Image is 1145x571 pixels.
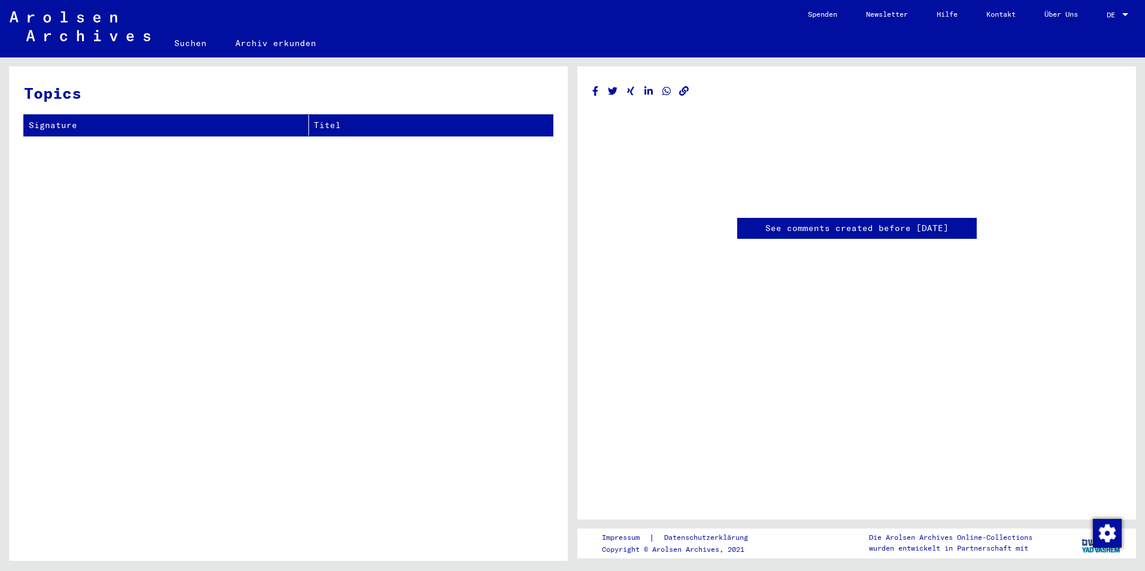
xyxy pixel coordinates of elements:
[655,531,762,544] a: Datenschutzerklärung
[661,84,673,99] button: Share on WhatsApp
[678,84,690,99] button: Copy link
[1092,518,1121,547] div: Zustimmung ändern
[869,532,1032,543] p: Die Arolsen Archives Online-Collections
[309,115,553,136] th: Titel
[869,543,1032,554] p: wurden entwickelt in Partnerschaft mit
[24,115,309,136] th: Signature
[607,84,619,99] button: Share on Twitter
[221,29,331,57] a: Archiv erkunden
[1107,11,1120,19] span: DE
[1079,528,1124,558] img: yv_logo.png
[10,11,150,41] img: Arolsen_neg.svg
[589,84,602,99] button: Share on Facebook
[160,29,221,57] a: Suchen
[625,84,637,99] button: Share on Xing
[643,84,655,99] button: Share on LinkedIn
[602,544,762,555] p: Copyright © Arolsen Archives, 2021
[24,81,552,105] h3: Topics
[1093,519,1122,548] img: Zustimmung ändern
[765,222,949,235] a: See comments created before [DATE]
[602,531,649,544] a: Impressum
[602,531,762,544] div: |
